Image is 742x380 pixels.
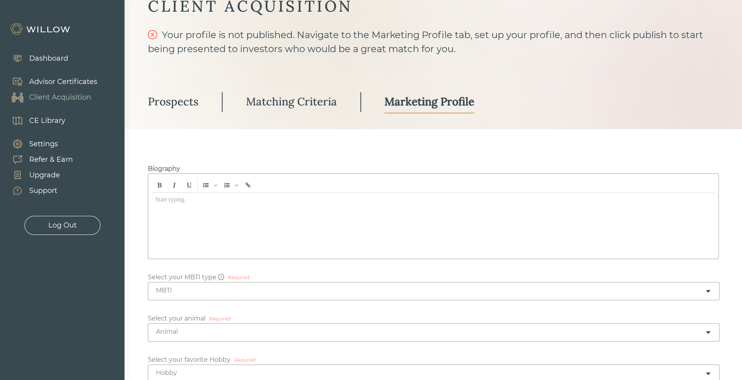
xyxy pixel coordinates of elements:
[48,220,77,231] div: Log Out
[29,154,73,165] div: Refer & Earn
[4,51,68,66] a: Dashboard
[148,95,198,109] div: Prospects
[156,286,705,295] div: MBTI
[228,274,249,281] div: Required
[241,179,255,192] span: Insert link
[156,327,705,336] div: Animal
[29,186,57,196] div: Support
[153,179,167,192] span: Bold
[29,116,65,126] div: CE Library
[29,92,91,103] div: Client Acquisition
[4,89,97,105] a: Client Acquisition
[209,315,231,322] div: Required
[705,288,711,294] span: caret-down
[218,274,224,280] span: info-circle
[246,95,337,109] div: Matching Criteria
[167,179,181,192] span: Italic
[182,179,196,192] span: Underline
[199,179,219,192] span: Insert Unordered List
[148,30,157,39] span: close-circle
[705,329,711,336] span: caret-down
[4,74,97,89] a: Advisor Certificates
[384,91,474,114] a: Marketing Profile
[156,369,705,377] div: Hobby
[384,95,474,109] div: Marketing Profile
[29,53,68,64] div: Dashboard
[148,273,224,281] span: Select your MBTI type
[148,91,198,114] a: Prospects
[29,170,60,180] div: Upgrade
[29,77,97,87] div: Advisor Certificates
[246,91,337,114] a: Matching Criteria
[148,355,230,364] div: Select your favorite Hobby
[148,314,205,323] div: Select your animal
[4,113,65,128] a: CE Library
[220,179,240,192] span: Insert Ordered List
[4,136,73,152] a: Settings
[4,167,73,183] a: Upgrade
[10,23,72,35] img: Willow
[29,139,58,149] div: Settings
[148,164,180,173] div: Biography
[234,357,256,364] div: Required
[4,152,73,167] a: Refer & Earn
[705,371,711,377] span: caret-down
[148,28,719,70] div: Your profile is not published. Navigate to the Marketing Profile tab, set up your profile, and th...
